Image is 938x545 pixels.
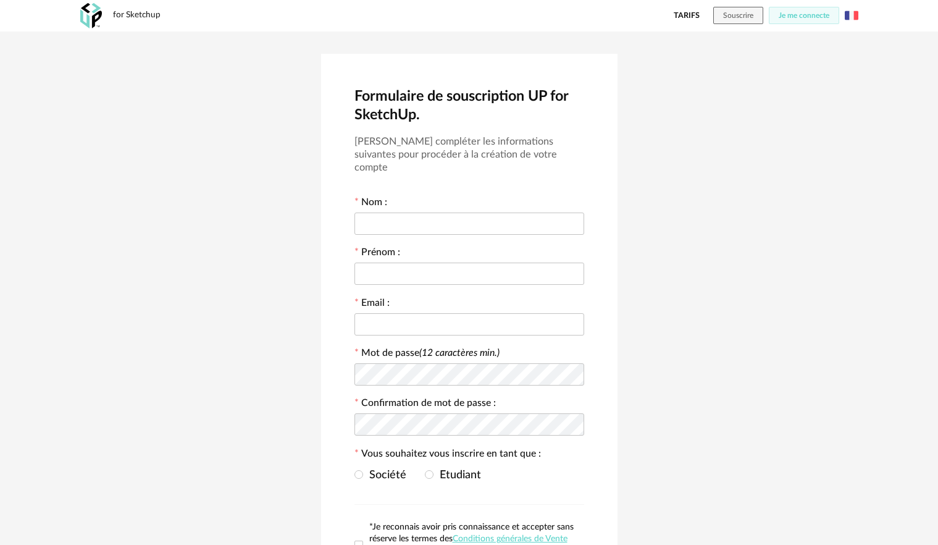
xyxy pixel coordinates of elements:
[674,7,700,24] a: Tarifs
[113,10,161,21] div: for Sketchup
[354,135,584,174] h3: [PERSON_NAME] compléter les informations suivantes pour procéder à la création de votre compte
[723,12,753,19] span: Souscrire
[354,298,390,311] label: Email :
[433,470,481,481] span: Etudiant
[354,399,496,411] label: Confirmation de mot de passe :
[80,3,102,28] img: OXP
[354,87,584,125] h2: Formulaire de souscription UP for SketchUp.
[845,9,858,22] img: fr
[769,7,839,24] button: Je me connecte
[713,7,763,24] button: Souscrire
[419,348,500,358] i: (12 caractères min.)
[779,12,829,19] span: Je me connecte
[361,348,500,358] label: Mot de passe
[354,198,387,210] label: Nom :
[354,449,541,462] label: Vous souhaitez vous inscrire en tant que :
[354,248,400,260] label: Prénom :
[363,470,406,481] span: Société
